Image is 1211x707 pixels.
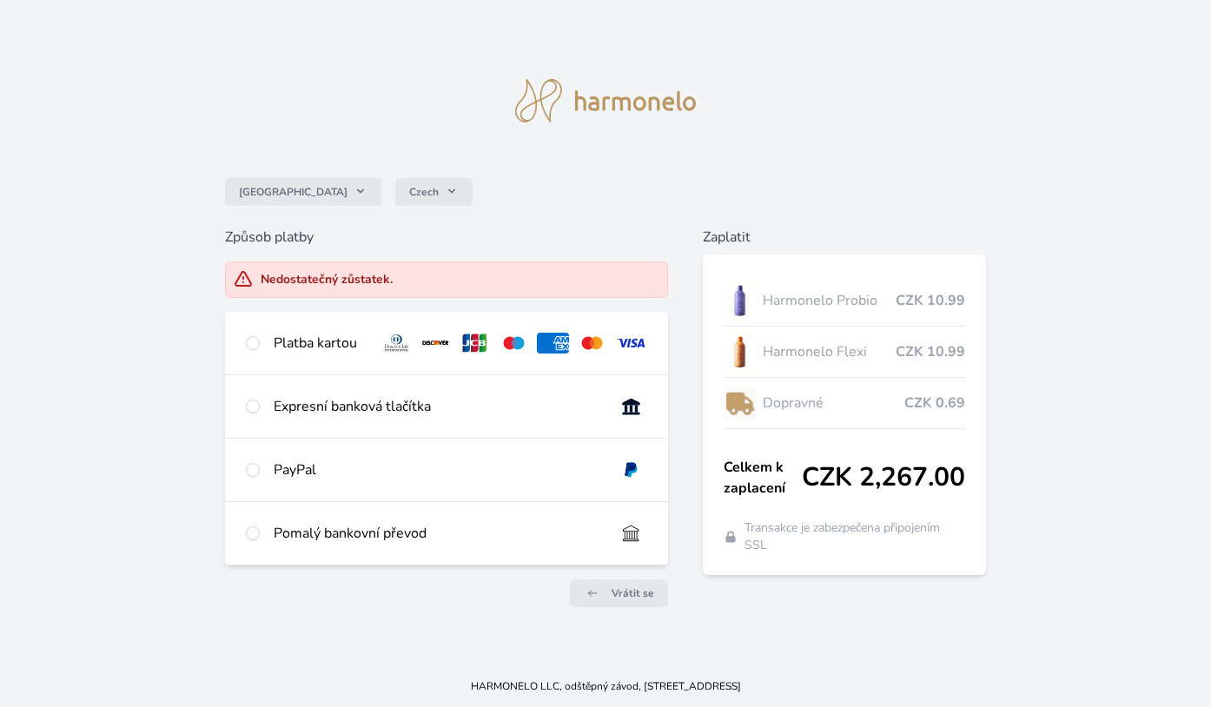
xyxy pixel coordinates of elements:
span: Celkem k zaplacení [724,457,802,499]
div: PayPal [274,459,601,480]
button: [GEOGRAPHIC_DATA] [225,178,381,206]
img: jcb.svg [459,333,491,353]
span: CZK 10.99 [896,290,965,311]
span: Harmonelo Flexi [763,341,896,362]
div: Expresní banková tlačítka [274,396,601,417]
span: Harmonelo Probio [763,290,896,311]
span: Transakce je zabezpečena připojením SSL [744,519,965,554]
img: CLEAN_FLEXI_se_stinem_x-hi_(1)-lo.jpg [724,330,757,373]
img: maestro.svg [498,333,530,353]
img: CLEAN_PROBIO_se_stinem_x-lo.jpg [724,279,757,322]
img: bankTransfer_IBAN.svg [615,523,647,544]
img: logo.svg [515,79,696,122]
img: diners.svg [381,333,413,353]
img: discover.svg [420,333,452,353]
span: [GEOGRAPHIC_DATA] [239,185,347,199]
img: mc.svg [576,333,608,353]
button: Czech [395,178,473,206]
div: Pomalý bankovní převod [274,523,601,544]
span: CZK 0.69 [904,393,965,413]
span: Dopravné [763,393,904,413]
h6: Zaplatit [703,227,986,248]
img: paypal.svg [615,459,647,480]
span: Czech [409,185,439,199]
img: amex.svg [537,333,569,353]
span: Vrátit se [612,586,654,600]
img: delivery-lo.png [724,381,757,425]
h6: Způsob platby [225,227,668,248]
a: Vrátit se [570,579,668,607]
img: onlineBanking_CZ.svg [615,396,647,417]
span: CZK 2,267.00 [802,462,965,493]
img: visa.svg [615,333,647,353]
span: CZK 10.99 [896,341,965,362]
div: Nedostatečný zůstatek. [261,271,393,288]
div: Platba kartou [274,333,367,353]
